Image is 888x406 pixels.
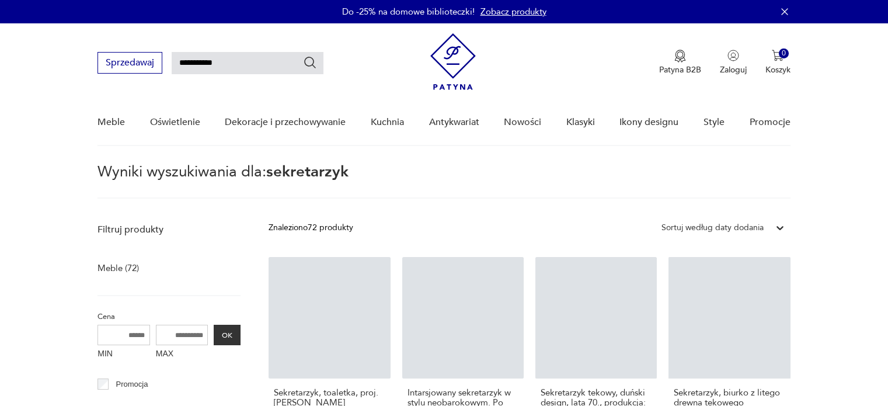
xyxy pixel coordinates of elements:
button: Zaloguj [720,50,747,75]
p: Cena [97,310,241,323]
a: Kuchnia [371,100,404,145]
button: Szukaj [303,55,317,70]
label: MIN [97,345,150,364]
a: Style [704,100,725,145]
p: Do -25% na domowe biblioteczki! [342,6,475,18]
img: Patyna - sklep z meblami i dekoracjami vintage [430,33,476,90]
button: Patyna B2B [659,50,701,75]
img: Ikona medalu [674,50,686,63]
img: Ikona koszyka [772,50,783,61]
a: Klasyki [566,100,595,145]
a: Sprzedawaj [97,60,162,68]
a: Dekoracje i przechowywanie [225,100,346,145]
a: Promocje [750,100,791,145]
div: 0 [779,48,789,58]
a: Meble (72) [97,260,139,276]
a: Ikona medaluPatyna B2B [659,50,701,75]
p: Filtruj produkty [97,223,241,236]
a: Nowości [504,100,541,145]
p: Promocja [116,378,148,391]
p: Wyniki wyszukiwania dla: [97,165,790,199]
button: Sprzedawaj [97,52,162,74]
span: sekretarzyk [266,161,349,182]
label: MAX [156,345,208,364]
a: Antykwariat [429,100,479,145]
a: Oświetlenie [150,100,200,145]
div: Znaleziono 72 produkty [269,221,353,234]
button: OK [214,325,241,345]
div: Sortuj według daty dodania [661,221,764,234]
p: Koszyk [765,64,791,75]
button: 0Koszyk [765,50,791,75]
a: Zobacz produkty [480,6,546,18]
p: Patyna B2B [659,64,701,75]
a: Meble [97,100,125,145]
a: Ikony designu [619,100,678,145]
p: Zaloguj [720,64,747,75]
img: Ikonka użytkownika [727,50,739,61]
